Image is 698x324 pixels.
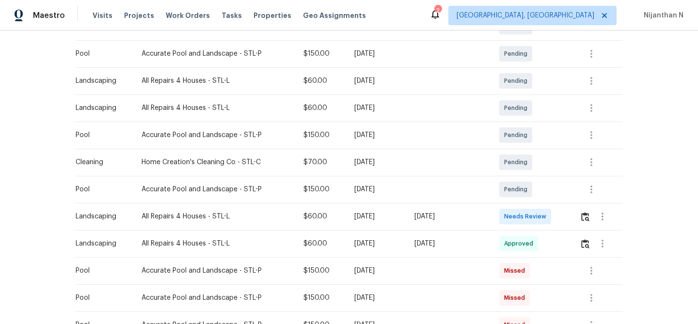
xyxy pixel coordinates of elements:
[354,293,399,303] div: [DATE]
[581,239,589,248] img: Review Icon
[124,11,154,20] span: Projects
[254,11,291,20] span: Properties
[142,103,288,113] div: All Repairs 4 Houses - STL-L
[354,49,399,59] div: [DATE]
[222,12,242,19] span: Tasks
[581,212,589,221] img: Review Icon
[504,266,529,276] span: Missed
[76,185,126,194] div: Pool
[76,49,126,59] div: Pool
[303,185,339,194] div: $150.00
[76,76,126,86] div: Landscaping
[76,266,126,276] div: Pool
[354,157,399,167] div: [DATE]
[303,76,339,86] div: $60.00
[504,212,550,221] span: Needs Review
[142,212,288,221] div: All Repairs 4 Houses - STL-L
[166,11,210,20] span: Work Orders
[76,239,126,248] div: Landscaping
[76,103,126,113] div: Landscaping
[640,11,683,20] span: Nijanthan N
[76,293,126,303] div: Pool
[303,11,366,20] span: Geo Assignments
[303,103,339,113] div: $60.00
[504,76,531,86] span: Pending
[504,157,531,167] span: Pending
[504,239,537,248] span: Approved
[354,103,399,113] div: [DATE]
[354,266,399,276] div: [DATE]
[354,185,399,194] div: [DATE]
[33,11,65,20] span: Maestro
[354,130,399,140] div: [DATE]
[457,11,594,20] span: [GEOGRAPHIC_DATA], [GEOGRAPHIC_DATA]
[504,293,529,303] span: Missed
[76,157,126,167] div: Cleaning
[504,130,531,140] span: Pending
[142,130,288,140] div: Accurate Pool and Landscape - STL-P
[76,130,126,140] div: Pool
[142,266,288,276] div: Accurate Pool and Landscape - STL-P
[354,212,399,221] div: [DATE]
[142,157,288,167] div: Home Creation's Cleaning Co - STL-C
[303,212,339,221] div: $60.00
[303,157,339,167] div: $70.00
[354,76,399,86] div: [DATE]
[142,185,288,194] div: Accurate Pool and Landscape - STL-P
[580,205,591,228] button: Review Icon
[303,266,339,276] div: $150.00
[303,239,339,248] div: $60.00
[303,293,339,303] div: $150.00
[93,11,112,20] span: Visits
[504,103,531,113] span: Pending
[504,185,531,194] span: Pending
[142,76,288,86] div: All Repairs 4 Houses - STL-L
[303,49,339,59] div: $150.00
[434,6,441,15] div: 2
[142,49,288,59] div: Accurate Pool and Landscape - STL-P
[76,212,126,221] div: Landscaping
[142,293,288,303] div: Accurate Pool and Landscape - STL-P
[414,212,484,221] div: [DATE]
[580,232,591,255] button: Review Icon
[504,49,531,59] span: Pending
[414,239,484,248] div: [DATE]
[142,239,288,248] div: All Repairs 4 Houses - STL-L
[303,130,339,140] div: $150.00
[354,239,399,248] div: [DATE]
